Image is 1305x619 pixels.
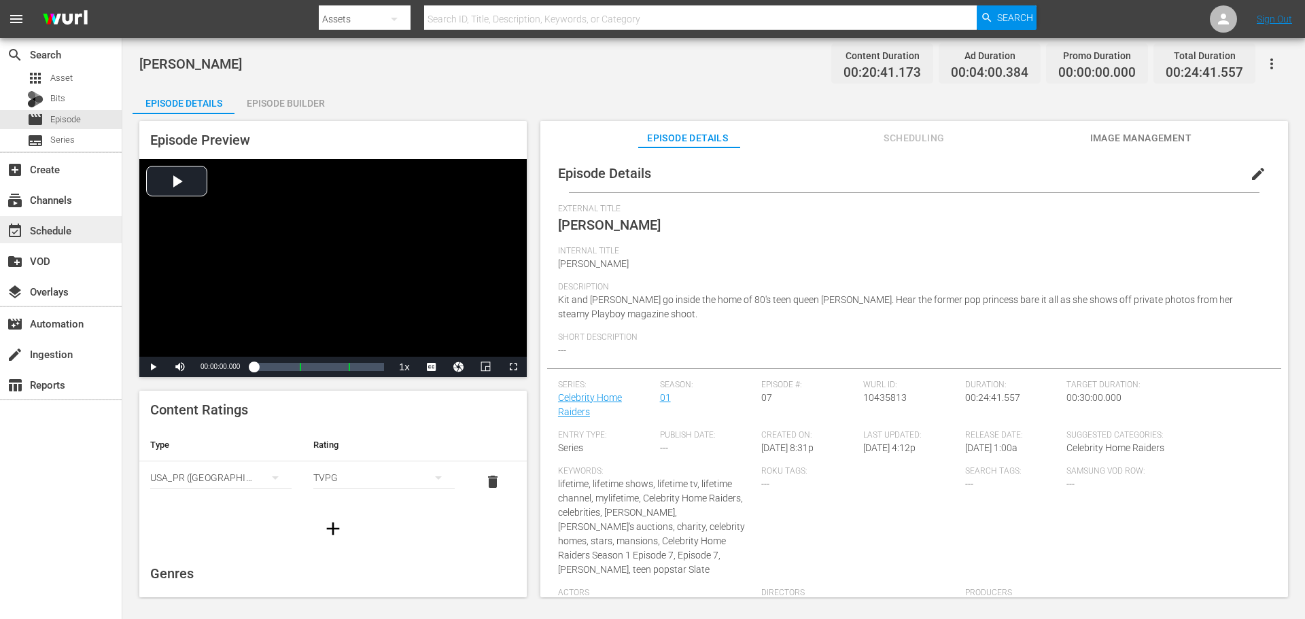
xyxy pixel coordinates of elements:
span: Wurl ID: [863,380,958,391]
span: Producers [965,588,1162,599]
span: 00:04:00.384 [951,65,1028,81]
button: Mute [167,357,194,377]
span: Created On: [761,430,856,441]
span: Internal Title [558,246,1264,257]
span: Episode Details [637,130,739,147]
span: [PERSON_NAME] [558,217,661,233]
button: Fullscreen [500,357,527,377]
button: Episode Details [133,87,234,114]
span: Automation [7,316,23,332]
a: 01 [660,392,671,403]
span: [DATE] 8:31p [761,442,814,453]
span: Scheduling [863,130,965,147]
span: Episode Details [558,165,651,181]
span: Short Description [558,332,1264,343]
div: Content Duration [843,46,921,65]
div: Episode Builder [234,87,336,120]
span: Series [50,133,75,147]
span: Series: [558,380,653,391]
span: Entry Type: [558,430,653,441]
span: --- [965,478,973,489]
div: Episode Details [133,87,234,120]
span: edit [1250,166,1266,182]
span: [PERSON_NAME] [558,258,629,269]
span: Search [7,47,23,63]
button: Episode Builder [234,87,336,114]
span: Keywords: [558,466,754,477]
span: Content Ratings [150,402,248,418]
a: Celebrity Home Raiders [558,392,622,417]
button: Play [139,357,167,377]
div: USA_PR ([GEOGRAPHIC_DATA]) [150,459,292,497]
span: 00:30:00.000 [1066,392,1121,403]
span: Reports [7,377,23,393]
span: 10435813 [863,392,907,403]
div: Video Player [139,159,527,377]
span: Image Management [1090,130,1191,147]
span: --- [558,344,566,355]
span: Asset [50,71,73,85]
span: 00:20:41.173 [843,65,921,81]
span: VOD [7,253,23,270]
span: [DATE] 4:12p [863,442,916,453]
div: TVPG [313,459,455,497]
span: Create [7,162,23,178]
span: Description [558,282,1264,293]
button: Jump To Time [445,357,472,377]
span: Celebrity Home Raiders [1066,442,1164,453]
span: Duration: [965,380,1060,391]
span: Episode [50,113,81,126]
span: Kit and [PERSON_NAME] go inside the home of 80's teen queen [PERSON_NAME]. Hear the former pop pr... [558,294,1233,319]
span: External Title [558,204,1264,215]
button: Picture-in-Picture [472,357,500,377]
button: Search [977,5,1037,30]
table: simple table [139,429,527,503]
span: Directors [761,588,958,599]
span: Overlays [7,284,23,300]
span: Episode #: [761,380,856,391]
span: 00:24:41.557 [965,392,1020,403]
span: Season: [660,380,755,391]
span: Genres [150,565,194,582]
span: Actors [558,588,754,599]
span: Episode Preview [150,132,250,148]
span: menu [8,11,24,27]
span: delete [485,474,501,490]
span: Roku Tags: [761,466,958,477]
span: Search [997,5,1033,30]
button: edit [1242,158,1274,190]
span: Search Tags: [965,466,1060,477]
th: Type [139,429,302,461]
span: Ingestion [7,347,23,363]
button: Captions [418,357,445,377]
img: ans4CAIJ8jUAAAAAAAAAAAAAAAAAAAAAAAAgQb4GAAAAAAAAAAAAAAAAAAAAAAAAJMjXAAAAAAAAAAAAAAAAAAAAAAAAgAT5G... [33,3,98,35]
span: Episode [27,111,43,128]
span: Channels [7,192,23,209]
span: 07 [761,392,772,403]
th: Rating [302,429,466,461]
span: Asset [27,70,43,86]
span: Suggested Categories: [1066,430,1263,441]
span: 00:00:00.000 [201,363,240,370]
a: Sign Out [1257,14,1292,24]
span: [DATE] 1:00a [965,442,1017,453]
span: Bits [50,92,65,105]
span: Release Date: [965,430,1060,441]
span: [PERSON_NAME] [139,56,242,72]
div: Bits [27,91,43,107]
span: Publish Date: [660,430,755,441]
span: --- [761,478,769,489]
div: Ad Duration [951,46,1028,65]
span: Last Updated: [863,430,958,441]
div: Total Duration [1166,46,1243,65]
span: --- [1066,478,1075,489]
button: Playback Rate [391,357,418,377]
button: delete [476,465,509,498]
span: 00:00:00.000 [1058,65,1136,81]
span: Series [558,442,583,453]
div: Promo Duration [1058,46,1136,65]
span: 00:24:41.557 [1166,65,1243,81]
div: Progress Bar [254,363,384,371]
span: Series [27,132,43,149]
span: event_available [7,223,23,239]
